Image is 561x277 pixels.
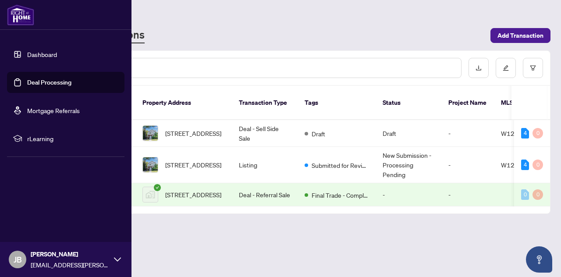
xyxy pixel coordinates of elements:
span: [STREET_ADDRESS] [165,190,221,199]
img: thumbnail-img [143,126,158,141]
div: 0 [521,189,529,200]
span: edit [503,65,509,71]
button: edit [496,58,516,78]
img: thumbnail-img [143,187,158,202]
a: Dashboard [27,50,57,58]
td: - [441,120,494,147]
button: Open asap [526,246,552,273]
span: [PERSON_NAME] [31,249,110,259]
div: 4 [521,128,529,138]
div: 0 [533,160,543,170]
th: Transaction Type [232,86,298,120]
img: thumbnail-img [143,157,158,172]
span: W12420673 [501,129,538,137]
span: JB [14,253,22,266]
td: New Submission - Processing Pending [376,147,441,183]
th: Tags [298,86,376,120]
th: Property Address [135,86,232,120]
span: [STREET_ADDRESS] [165,128,221,138]
td: Deal - Sell Side Sale [232,120,298,147]
button: Add Transaction [490,28,550,43]
td: - [441,183,494,206]
div: 0 [533,128,543,138]
a: Mortgage Referrals [27,107,80,114]
span: [EMAIL_ADDRESS][PERSON_NAME][DOMAIN_NAME] [31,260,110,270]
th: Project Name [441,86,494,120]
td: Draft [376,120,441,147]
th: Status [376,86,441,120]
span: W12420673 [501,161,538,169]
img: logo [7,4,34,25]
div: 0 [533,189,543,200]
td: Deal - Referral Sale [232,183,298,206]
a: Deal Processing [27,78,71,86]
td: - [441,147,494,183]
span: Add Transaction [497,28,543,43]
td: - [376,183,441,206]
span: filter [530,65,536,71]
button: filter [523,58,543,78]
td: Listing [232,147,298,183]
span: Submitted for Review [312,160,369,170]
span: rLearning [27,134,118,143]
span: check-circle [154,184,161,191]
span: [STREET_ADDRESS] [165,160,221,170]
span: Final Trade - Completed [312,190,369,200]
th: MLS # [494,86,547,120]
button: download [469,58,489,78]
span: download [476,65,482,71]
div: 4 [521,160,529,170]
span: Draft [312,129,325,138]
